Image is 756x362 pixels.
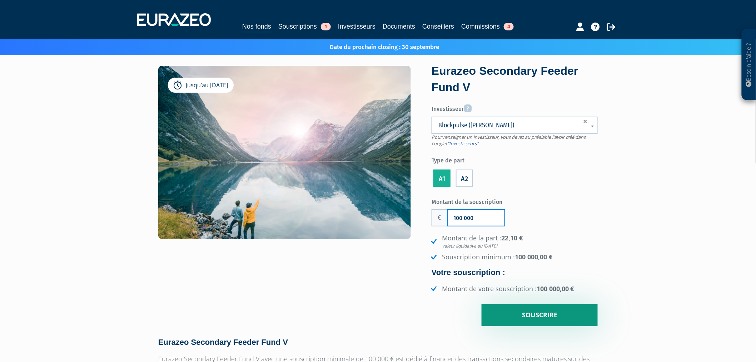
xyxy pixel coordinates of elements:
a: Conseillers [422,21,454,31]
strong: 100 000,00 € [537,284,574,293]
a: Nos fonds [242,21,271,33]
li: Montant de la part : [429,234,598,249]
span: 1 [321,23,331,30]
a: Documents [383,21,415,31]
p: Besoin d'aide ? [745,33,753,97]
p: Date du prochain closing : 30 septembre [309,43,439,52]
img: Eurazeo Secondary Feeder Fund V [158,66,411,268]
label: A2 [456,170,473,187]
span: Blockpulse ([PERSON_NAME]) [438,121,577,129]
div: Jusqu’au [DATE] [168,78,234,93]
span: Pour renseigner un investisseur, vous devez au préalable l'avoir créé dans l'onglet [432,134,586,147]
h4: Votre souscription : [432,268,598,277]
a: Commissions4 [461,21,514,31]
strong: 100 000,00 € [515,253,552,261]
label: A1 [433,170,451,187]
div: Eurazeo Secondary Feeder Fund V [432,63,598,96]
a: Souscriptions1 [278,21,331,31]
em: Valeur liquidative au [DATE] [442,243,598,249]
strong: 22,10 € [442,234,598,249]
label: Type de part [432,154,598,165]
h4: Eurazeo Secondary Feeder Fund V [158,338,598,347]
li: Montant de votre souscription : [429,284,598,294]
label: Investisseur [432,102,598,113]
input: Montant de la souscription souhaité [448,210,504,226]
a: Investisseurs [338,21,375,31]
a: "Investisseurs" [447,140,478,147]
label: Montant de la souscription [432,196,515,206]
span: 4 [504,23,514,30]
img: 1732889491-logotype_eurazeo_blanc_rvb.png [137,13,211,26]
input: Souscrire [482,304,598,326]
li: Souscription minimum : [429,253,598,262]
